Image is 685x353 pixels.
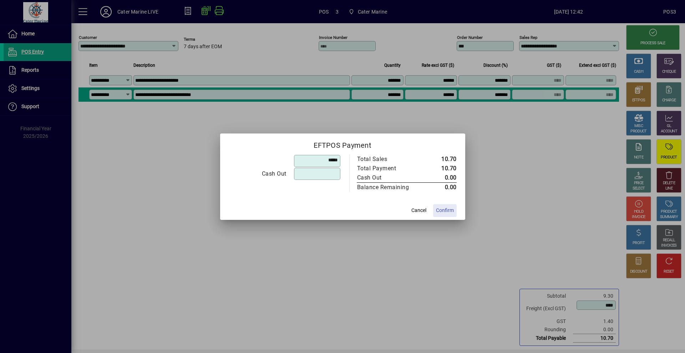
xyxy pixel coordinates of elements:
[424,182,457,192] td: 0.00
[407,204,430,217] button: Cancel
[411,207,426,214] span: Cancel
[436,207,454,214] span: Confirm
[357,173,417,182] div: Cash Out
[229,170,286,178] div: Cash Out
[433,204,457,217] button: Confirm
[357,155,424,164] td: Total Sales
[424,164,457,173] td: 10.70
[357,164,424,173] td: Total Payment
[424,173,457,183] td: 0.00
[220,133,465,154] h2: EFTPOS Payment
[424,155,457,164] td: 10.70
[357,183,417,192] div: Balance Remaining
